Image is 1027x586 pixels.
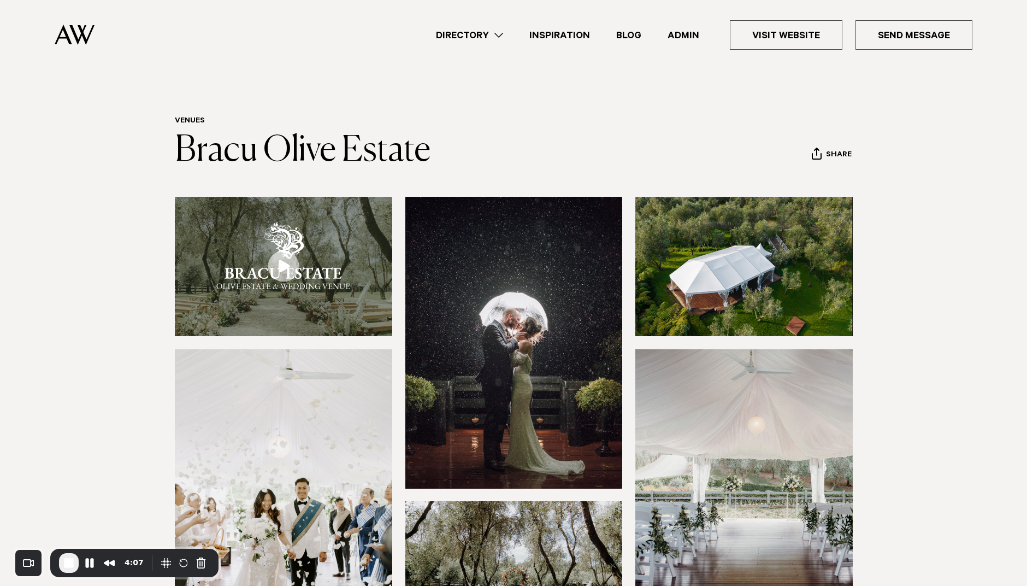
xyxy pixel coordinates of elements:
img: Auckland Weddings Logo [55,25,95,45]
a: Venues [175,117,205,126]
a: Bracu Olive Estate [175,133,430,168]
a: Directory [423,28,516,43]
a: Send Message [855,20,972,50]
img: marquee wedding bracu estate [635,197,853,336]
img: rainy wedding at bracu estate [405,197,623,488]
a: Blog [603,28,654,43]
a: Visit Website [730,20,842,50]
a: Inspiration [516,28,603,43]
a: Admin [654,28,712,43]
span: Share [826,150,852,161]
button: Share [811,147,852,163]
